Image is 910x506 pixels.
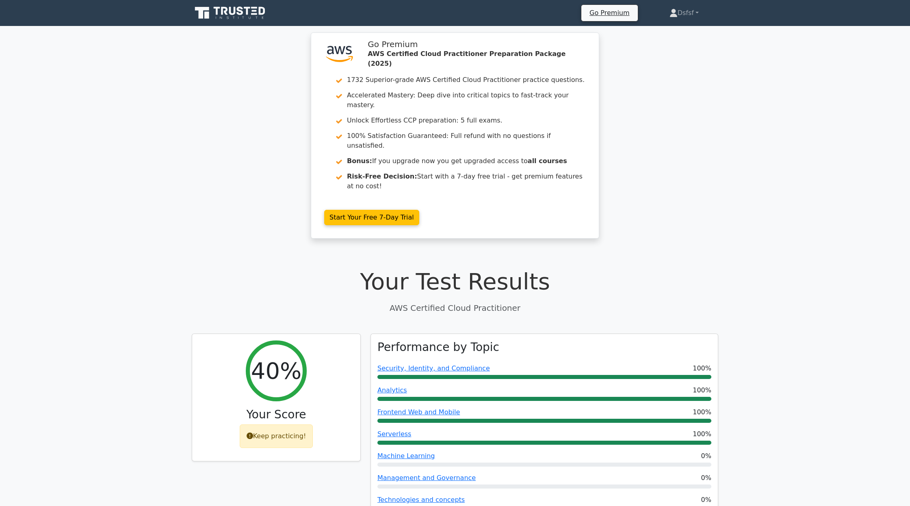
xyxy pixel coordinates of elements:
[377,364,490,372] a: Security, Identity, and Compliance
[377,408,460,416] a: Frontend Web and Mobile
[693,385,711,395] span: 100%
[693,429,711,439] span: 100%
[251,357,301,384] h2: 40%
[377,430,411,438] a: Serverless
[240,424,313,448] div: Keep practicing!
[693,364,711,373] span: 100%
[585,7,634,18] a: Go Premium
[377,496,465,504] a: Technologies and concepts
[377,452,435,460] a: Machine Learning
[377,386,407,394] a: Analytics
[199,408,354,422] h3: Your Score
[192,302,718,314] p: AWS Certified Cloud Practitioner
[701,473,711,483] span: 0%
[377,340,499,354] h3: Performance by Topic
[701,451,711,461] span: 0%
[701,495,711,505] span: 0%
[324,210,419,225] a: Start Your Free 7-Day Trial
[693,407,711,417] span: 100%
[377,474,476,482] a: Management and Governance
[650,5,718,21] a: Dsfsf
[192,268,718,295] h1: Your Test Results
